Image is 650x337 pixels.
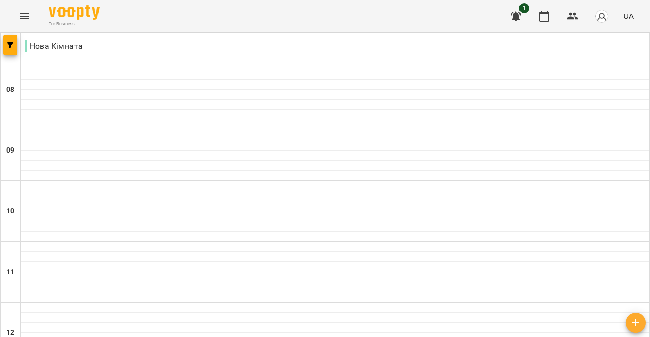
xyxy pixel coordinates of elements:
img: Voopty Logo [49,5,100,20]
button: Menu [12,4,37,28]
img: avatar_s.png [595,9,609,23]
button: UA [619,7,638,25]
span: UA [623,11,634,21]
span: 1 [519,3,529,13]
h6: 09 [6,145,14,156]
p: Нова Кімната [25,40,83,52]
span: For Business [49,21,100,27]
h6: 10 [6,206,14,217]
h6: 08 [6,84,14,95]
h6: 11 [6,267,14,278]
button: Створити урок [626,313,646,333]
